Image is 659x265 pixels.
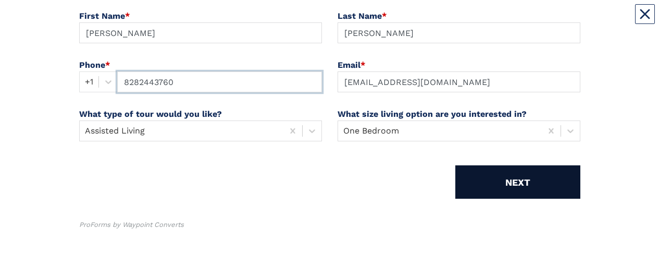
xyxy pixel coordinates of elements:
span: What type of tour would you like? [79,109,222,119]
span: What size living option are you interested in? [338,109,527,119]
span: First Name [79,11,125,21]
button: Close [635,4,655,24]
span: Phone [79,60,105,70]
button: NEXT [455,165,580,199]
span: Email [338,60,360,70]
span: Last Name [338,11,382,21]
div: ProForms by Waypoint Converts [79,220,184,230]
